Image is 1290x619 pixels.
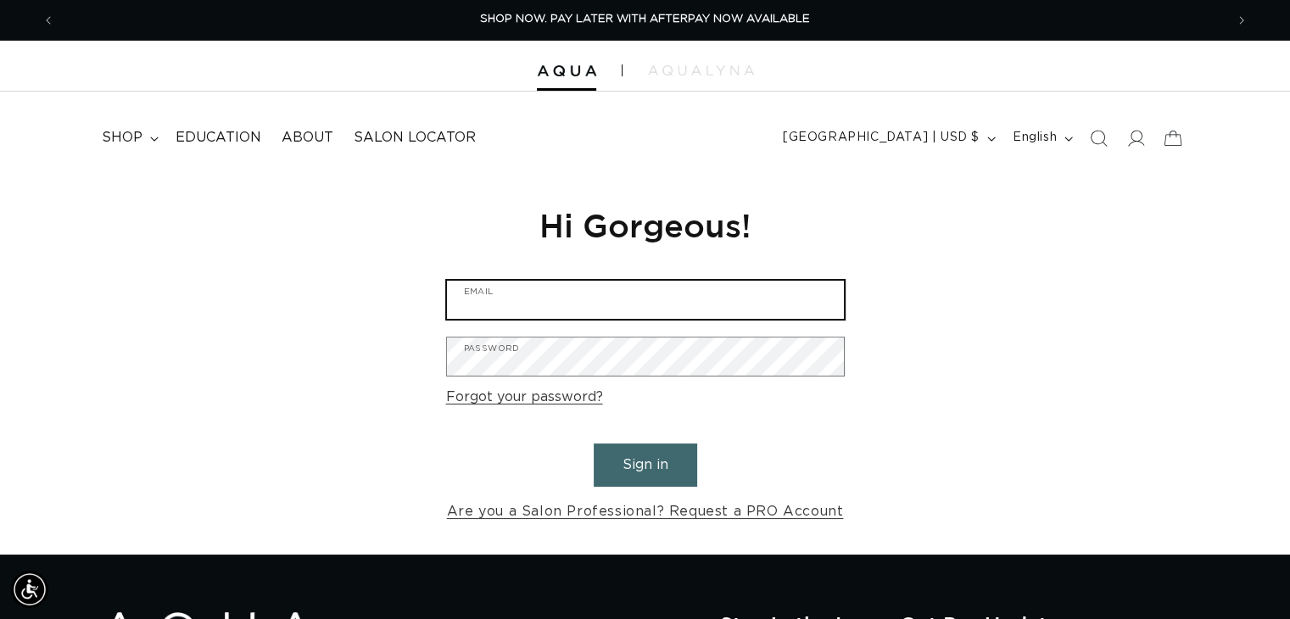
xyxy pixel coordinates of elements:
[354,129,476,147] span: Salon Locator
[1080,120,1117,157] summary: Search
[648,65,754,75] img: aqualyna.com
[1223,4,1260,36] button: Next announcement
[92,119,165,157] summary: shop
[773,122,1002,154] button: [GEOGRAPHIC_DATA] | USD $
[282,129,333,147] span: About
[343,119,486,157] a: Salon Locator
[30,4,67,36] button: Previous announcement
[11,571,48,608] div: Accessibility Menu
[446,204,845,246] h1: Hi Gorgeous!
[1002,122,1080,154] button: English
[446,385,603,410] a: Forgot your password?
[594,443,697,487] button: Sign in
[537,65,596,77] img: Aqua Hair Extensions
[1013,129,1057,147] span: English
[271,119,343,157] a: About
[783,129,980,147] span: [GEOGRAPHIC_DATA] | USD $
[480,14,810,25] span: SHOP NOW. PAY LATER WITH AFTERPAY NOW AVAILABLE
[1065,436,1290,619] iframe: Chat Widget
[165,119,271,157] a: Education
[447,281,844,319] input: Email
[102,129,142,147] span: shop
[176,129,261,147] span: Education
[447,499,844,524] a: Are you a Salon Professional? Request a PRO Account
